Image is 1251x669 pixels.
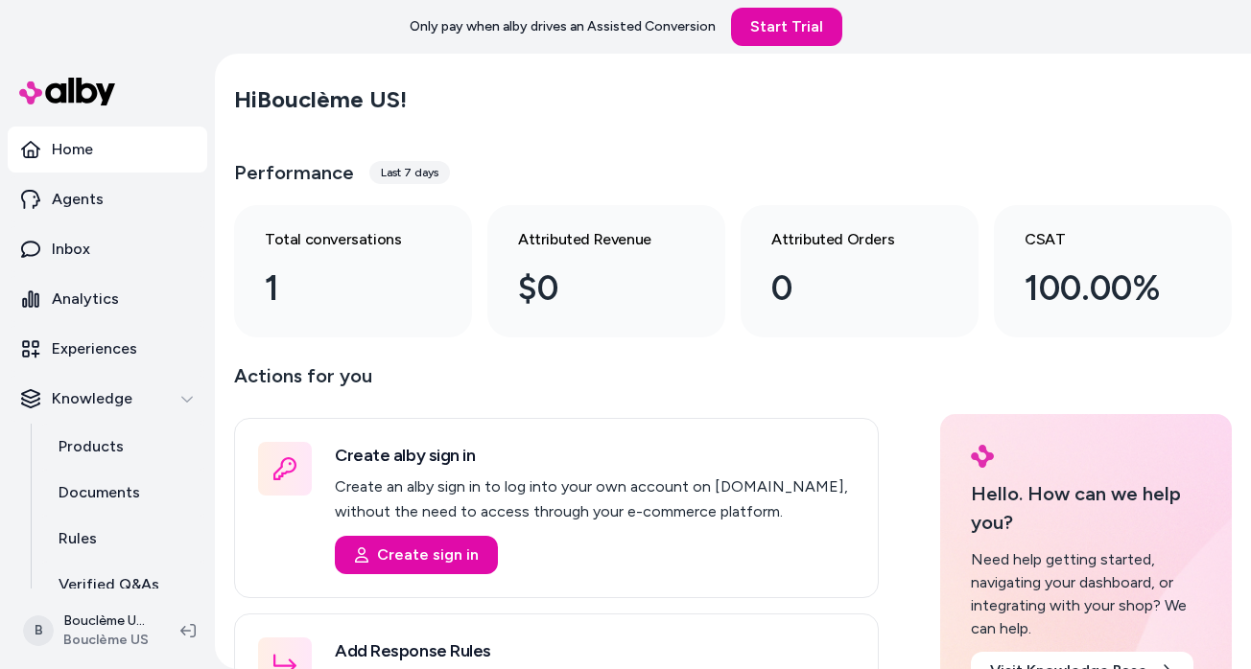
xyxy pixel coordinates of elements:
img: alby Logo [19,78,115,105]
div: Last 7 days [369,161,450,184]
h3: Total conversations [265,228,411,251]
a: Attributed Orders 0 [741,205,979,337]
span: B [23,615,54,646]
p: Bouclème US Shopify [63,611,150,631]
p: Agents [52,188,104,211]
p: Knowledge [52,387,132,410]
p: Analytics [52,288,119,311]
a: Rules [39,516,207,562]
div: 100.00% [1025,263,1170,314]
a: Verified Q&As [39,562,207,608]
h3: Create alby sign in [335,442,855,469]
p: Verified Q&As [59,573,159,596]
p: Documents [59,481,140,504]
a: Total conversations 1 [234,205,472,337]
a: Attributed Revenue $0 [487,205,725,337]
a: Inbox [8,226,207,272]
p: Products [59,435,124,458]
p: Only pay when alby drives an Assisted Conversion [410,17,716,36]
p: Rules [59,527,97,550]
img: alby Logo [971,445,994,468]
a: Documents [39,470,207,516]
p: Home [52,138,93,161]
a: Analytics [8,276,207,322]
button: Knowledge [8,376,207,422]
a: Products [39,424,207,470]
span: Bouclème US [63,631,150,650]
button: Create sign in [335,536,498,574]
h3: Attributed Orders [771,228,917,251]
div: Need help getting started, navigating your dashboard, or integrating with your shop? We can help. [971,548,1201,640]
div: 1 [265,263,411,314]
h3: CSAT [1025,228,1170,251]
div: 0 [771,263,917,314]
p: Experiences [52,337,137,360]
h3: Add Response Rules [335,637,855,664]
a: Start Trial [731,8,842,46]
p: Actions for you [234,360,879,406]
a: Agents [8,176,207,222]
a: Experiences [8,326,207,372]
div: $0 [518,263,664,314]
button: BBouclème US ShopifyBouclème US [12,600,165,661]
h2: Hi Bouclème US ! [234,85,407,114]
h3: Performance [234,159,354,186]
a: CSAT 100.00% [994,205,1232,337]
h3: Attributed Revenue [518,228,664,251]
p: Create an alby sign in to log into your own account on [DOMAIN_NAME], without the need to access ... [335,474,855,524]
p: Inbox [52,238,90,261]
p: Hello. How can we help you? [971,479,1201,537]
a: Home [8,127,207,173]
